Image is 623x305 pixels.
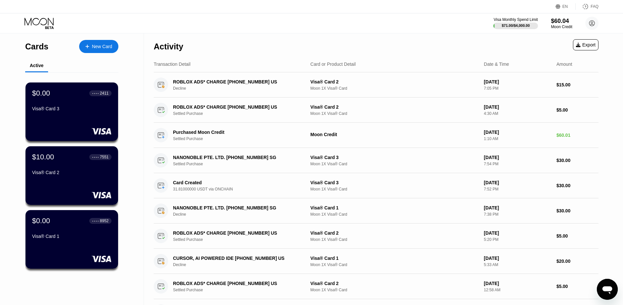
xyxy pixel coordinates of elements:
div: $60.04Moon Credit [551,18,572,29]
div: 1:10 AM [484,136,551,141]
div: 2411 [100,91,109,96]
div: Settled Purchase [173,237,309,242]
div: ROBLOX ADS* CHARGE [PHONE_NUMBER] USSettled PurchaseVisa® Card 2Moon 1X Visa® Card[DATE]12:58 AM$... [154,274,598,299]
div: Active [30,63,43,68]
div: NANONOBLE PTE. LTD. [PHONE_NUMBER] SGSettled PurchaseVisa® Card 3Moon 1X Visa® Card[DATE]7:54 PM$... [154,148,598,173]
div: 5:33 AM [484,262,551,267]
div: Settled Purchase [173,162,309,166]
div: FAQ [591,4,598,9]
div: $0.00● ● ● ●8952Visa® Card 1 [26,210,118,269]
div: FAQ [576,3,598,10]
div: ROBLOX ADS* CHARGE [PHONE_NUMBER] US [173,230,300,236]
div: Purchased Moon CreditSettled PurchaseMoon Credit[DATE]1:10 AM$60.01 [154,123,598,148]
div: Settled Purchase [173,136,309,141]
div: [DATE] [484,155,551,160]
div: 5:20 PM [484,237,551,242]
div: $60.04 [551,18,572,25]
div: EN [562,4,568,9]
div: NANONOBLE PTE. LTD. [PHONE_NUMBER] SG [173,205,300,210]
div: [DATE] [484,130,551,135]
div: ROBLOX ADS* CHARGE [PHONE_NUMBER] USSettled PurchaseVisa® Card 2Moon 1X Visa® Card[DATE]4:30 AM$5.00 [154,98,598,123]
div: Visa® Card 1 [310,256,479,261]
div: NANONOBLE PTE. LTD. [PHONE_NUMBER] SG [173,155,300,160]
div: Visa® Card 3 [310,155,479,160]
div: 7:05 PM [484,86,551,91]
div: 4:30 AM [484,111,551,116]
div: ROBLOX ADS* CHARGE [PHONE_NUMBER] USDeclineVisa® Card 2Moon 1X Visa® Card[DATE]7:05 PM$15.00 [154,72,598,98]
div: $30.00 [556,208,598,213]
div: New Card [79,40,118,53]
iframe: Кнопка, открывающая окно обмена сообщениями; идет разговор [597,279,618,300]
div: 31.81000000 USDT via ONCHAIN [173,187,309,191]
div: $15.00 [556,82,598,87]
div: Visa® Card 2 [32,170,112,175]
div: Moon 1X Visa® Card [310,262,479,267]
div: Visa® Card 2 [310,104,479,110]
div: [DATE] [484,180,551,185]
div: ROBLOX ADS* CHARGE [PHONE_NUMBER] US [173,281,300,286]
div: New Card [92,44,112,49]
div: $71.00 / $4,000.00 [502,24,530,27]
div: Card Created31.81000000 USDT via ONCHAINVisa® Card 3Moon 1X Visa® Card[DATE]7:52 PM$30.00 [154,173,598,198]
div: ROBLOX ADS* CHARGE [PHONE_NUMBER] US [173,79,300,84]
div: [DATE] [484,230,551,236]
div: Visa® Card 3 [310,180,479,185]
div: $0.00 [32,89,50,98]
div: ● ● ● ● [92,92,99,94]
div: $5.00 [556,107,598,113]
div: Visa® Card 2 [310,281,479,286]
div: Settled Purchase [173,111,309,116]
div: $60.01 [556,133,598,138]
div: 7:52 PM [484,187,551,191]
div: Moon Credit [551,25,572,29]
div: 7:38 PM [484,212,551,217]
div: Moon 1X Visa® Card [310,288,479,292]
div: Moon 1X Visa® Card [310,187,479,191]
div: Moon 1X Visa® Card [310,162,479,166]
div: Decline [173,212,309,217]
div: [DATE] [484,104,551,110]
div: Settled Purchase [173,288,309,292]
div: NANONOBLE PTE. LTD. [PHONE_NUMBER] SGDeclineVisa® Card 1Moon 1X Visa® Card[DATE]7:38 PM$30.00 [154,198,598,224]
div: $5.00 [556,233,598,239]
div: Visa® Card 1 [310,205,479,210]
div: Transaction Detail [154,62,190,67]
div: $10.00● ● ● ●7551Visa® Card 2 [26,146,118,205]
div: ROBLOX ADS* CHARGE [PHONE_NUMBER] USSettled PurchaseVisa® Card 2Moon 1X Visa® Card[DATE]5:20 PM$5.00 [154,224,598,249]
div: ROBLOX ADS* CHARGE [PHONE_NUMBER] US [173,104,300,110]
div: $0.00 [32,217,50,225]
div: Activity [154,42,183,51]
div: Cards [25,42,48,51]
div: ● ● ● ● [92,220,99,222]
div: $5.00 [556,284,598,289]
div: ● ● ● ● [92,156,99,158]
div: 12:58 AM [484,288,551,292]
div: 8952 [100,219,109,223]
div: Amount [556,62,572,67]
div: Moon Credit [310,132,479,137]
div: $30.00 [556,183,598,188]
div: Moon 1X Visa® Card [310,212,479,217]
div: [DATE] [484,256,551,261]
div: 7551 [100,155,109,159]
div: [DATE] [484,281,551,286]
div: 7:54 PM [484,162,551,166]
div: Export [576,42,596,47]
div: Purchased Moon Credit [173,130,300,135]
div: Visa Monthly Spend Limit$71.00/$4,000.00 [493,17,538,29]
div: $10.00 [32,153,54,161]
div: Date & Time [484,62,509,67]
div: Visa® Card 3 [32,106,112,111]
div: Visa® Card 1 [32,234,112,239]
div: $30.00 [556,158,598,163]
div: [DATE] [484,205,551,210]
div: Visa® Card 2 [310,230,479,236]
div: Moon 1X Visa® Card [310,237,479,242]
div: CURSOR, AI POWERED IDE [PHONE_NUMBER] USDeclineVisa® Card 1Moon 1X Visa® Card[DATE]5:33 AM$20.00 [154,249,598,274]
div: $0.00● ● ● ●2411Visa® Card 3 [26,82,118,141]
div: $20.00 [556,259,598,264]
div: Export [573,39,598,50]
div: EN [556,3,576,10]
div: CURSOR, AI POWERED IDE [PHONE_NUMBER] US [173,256,300,261]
